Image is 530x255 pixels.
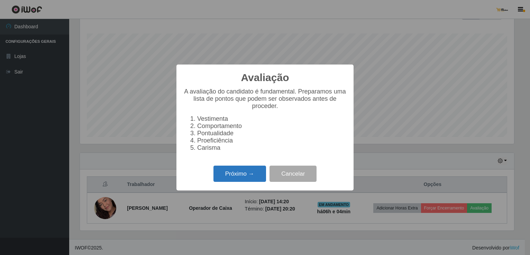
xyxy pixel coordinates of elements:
[197,115,347,122] li: Vestimenta
[197,144,347,151] li: Carisma
[269,166,317,182] button: Cancelar
[197,122,347,130] li: Comportamento
[197,130,347,137] li: Pontualidade
[241,71,289,84] h2: Avaliação
[183,88,347,110] p: A avaliação do candidato é fundamental. Preparamos uma lista de pontos que podem ser observados a...
[213,166,266,182] button: Próximo →
[197,137,347,144] li: Proeficiência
